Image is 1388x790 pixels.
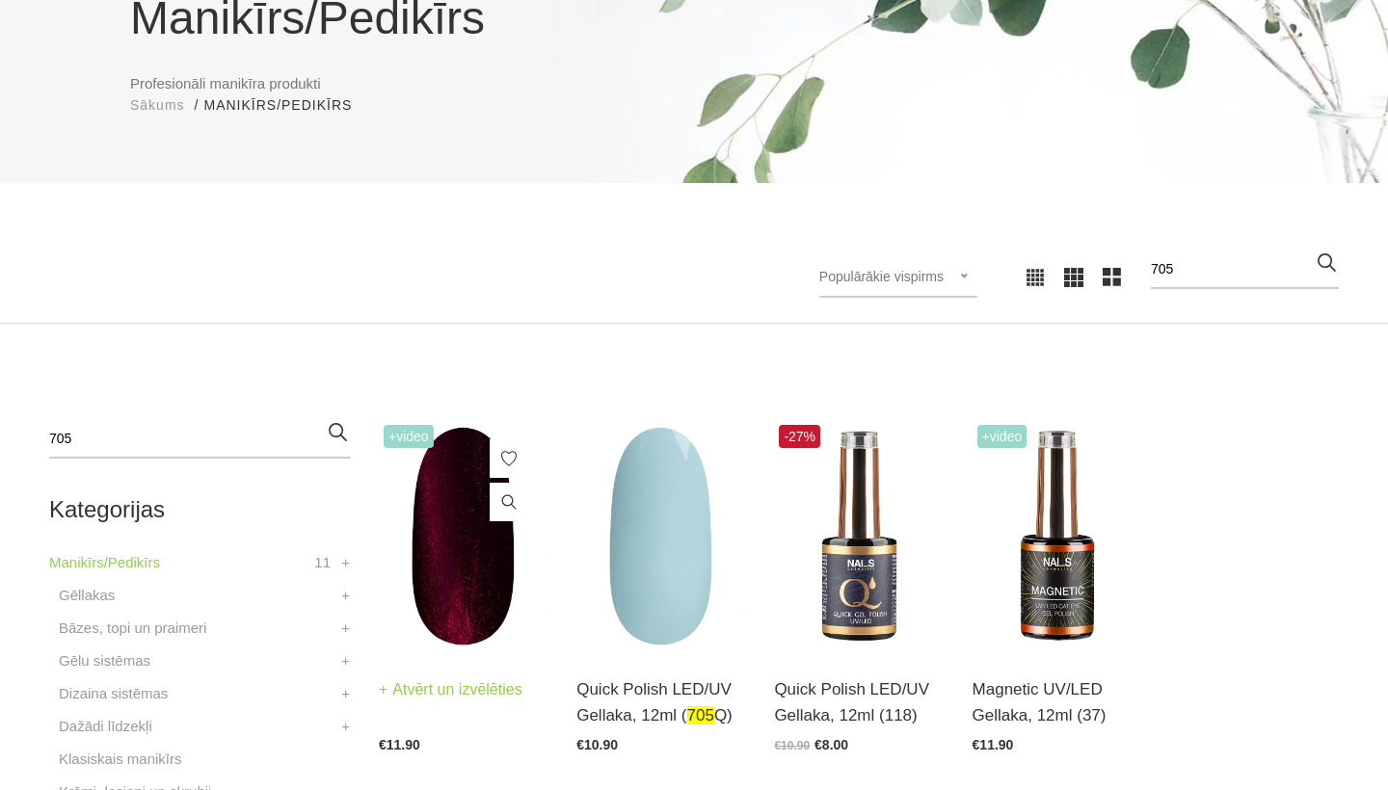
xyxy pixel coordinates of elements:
[59,715,152,738] a: Dažādi līdzekļi
[576,676,745,728] a: Quick Polish LED/UV Gellaka, 12ml (705Q)
[379,420,547,652] img: Ilgnoturīga gellaka, kas sastāv no metāla mikrodaļiņām, kuras īpaša magnēta ietekmē var pārvērst ...
[977,425,1028,448] span: +Video
[774,420,943,652] img: Ātri, ērti un vienkārši!Intensīvi pigmentēta gellaka, kas perfekti klājas arī vienā slānī, tādā v...
[687,706,714,724] span: 705
[49,551,160,574] a: Manikīrs/Pedikīrs
[973,420,1141,652] img: Ilgnoturīga gellaka, kas sastāv no metāla mikrodaļiņām, kuras īpaša magnēta ietekmē var pārvērst ...
[341,617,350,640] a: +
[819,269,944,284] span: Populārākie vispirms
[49,497,350,522] h2: Kategorijas
[379,737,420,752] span: €11.90
[814,737,848,752] span: €8.00
[130,95,185,116] a: Sākums
[341,682,350,705] a: +
[341,715,350,738] a: +
[576,737,618,752] span: €10.90
[59,617,206,640] a: Bāzes, topi un praimeri
[314,551,331,574] span: 11
[379,676,522,703] a: Atvērt un izvēlēties
[59,682,168,705] a: Dizaina sistēmas
[973,676,1141,728] a: Magnetic UV/LED Gellaka, 12ml (37)
[59,584,115,607] a: Gēllakas
[384,425,434,448] span: +Video
[1151,250,1339,289] input: Meklēt produktus ...
[341,584,350,607] a: +
[774,676,943,728] a: Quick Polish LED/UV Gellaka, 12ml (118)
[774,739,810,752] span: €10.90
[973,737,1014,752] span: €11.90
[341,649,350,672] a: +
[203,95,371,116] li: Manikīrs/Pedikīrs
[130,97,185,113] span: Sākums
[576,420,745,652] img: Ātri, ērti un vienkārši!Intensīvi pigmentēta gellaka, kas perfekti klājas arī vienā slānī, tādā v...
[779,425,820,448] span: -27%
[341,551,350,574] a: +
[49,420,350,459] input: Meklēt produktus ...
[59,748,182,771] a: Klasiskais manikīrs
[59,649,150,672] a: Gēlu sistēmas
